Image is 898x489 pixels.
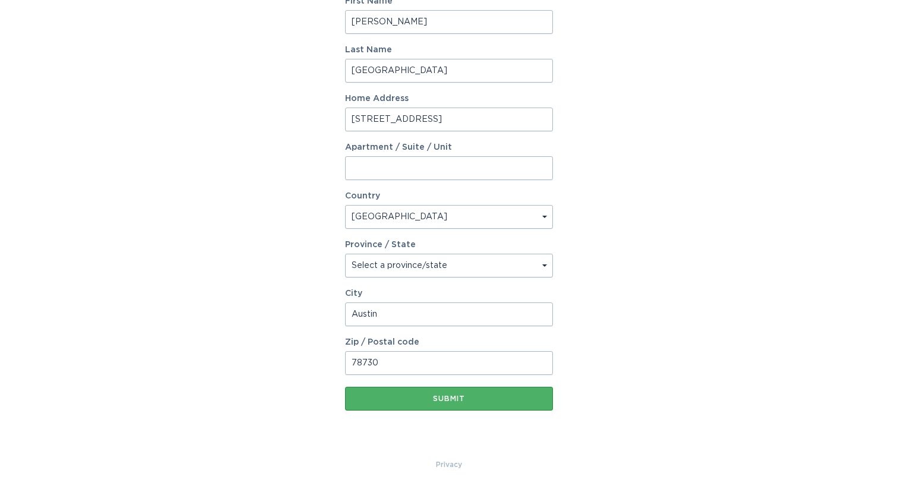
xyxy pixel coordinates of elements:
[345,289,553,298] label: City
[345,143,553,152] label: Apartment / Suite / Unit
[345,241,416,249] label: Province / State
[436,458,462,471] a: Privacy Policy & Terms of Use
[351,395,547,402] div: Submit
[345,338,553,346] label: Zip / Postal code
[345,192,380,200] label: Country
[345,94,553,103] label: Home Address
[345,387,553,411] button: Submit
[345,46,553,54] label: Last Name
